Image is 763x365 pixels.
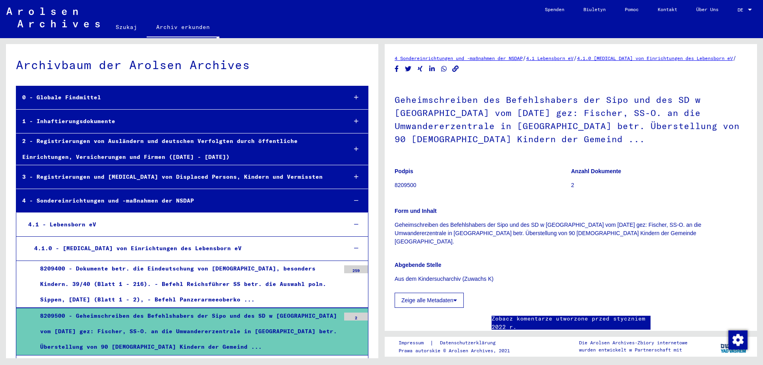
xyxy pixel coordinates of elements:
font: 1 - Inhaftierungsdokumente [22,118,115,125]
font: Szukaj [116,23,137,31]
font: 4.1.0 - [MEDICAL_DATA] von Einrichtungen des Lebensborn eV [34,245,242,252]
font: | [430,339,434,346]
font: Prawa autorskie © Arolsen Archives, 2021 [399,348,510,353]
a: Szukaj [106,17,147,37]
font: Spenden [545,6,564,12]
a: Datenschutzerklärung [434,339,505,347]
font: / [523,54,526,62]
font: Biuletyn [583,6,606,12]
font: 8209400 - Dokumente betr. die Eindeutschung von [DEMOGRAPHIC_DATA], besonders Kindern. 39/40 (Bla... [40,265,326,303]
button: Kopiuj link [451,64,460,74]
font: 3 - Registrierungen und [MEDICAL_DATA] von Displaced Persons, Kindern und Vermissten [22,173,323,180]
font: 0 - Globale Findmittel [22,94,101,101]
font: DE [738,7,743,13]
a: Zobacz komentarze utworzone przed styczniem 2022 r. [492,315,651,331]
a: 4.1 Lebensborn eV [526,55,573,61]
img: Zustimmung ändern [728,330,748,350]
button: Udostępnij na Xing [416,64,424,74]
font: 8209500 - Geheimschreiben des Befehlshabers der Sipo und des SD w [GEOGRAPHIC_DATA] vom [DATE] ge... [40,312,337,350]
font: Datenschutzerklärung [440,340,496,346]
img: Arolsen_neg.svg [6,8,100,27]
font: Form und Inhalt [395,208,437,214]
font: Pomoc [625,6,639,12]
a: Impressum [399,339,430,347]
font: Zeige alle Metadaten [401,297,453,303]
button: Zeige alle Metadaten [395,293,464,308]
a: Archiv erkunden [147,17,219,38]
font: wurden entwickelt w Partnerschaft mit [579,347,682,353]
font: / [733,54,736,62]
font: Zobacz komentarze utworzone przed styczniem 2022 r. [492,315,645,330]
a: 4.1.0 [MEDICAL_DATA] von Einrichtungen des Lebensborn eV [577,55,733,61]
button: Udostępnij na Twitterze [404,64,412,74]
font: Aus dem Kindersucharchiv (Zuwachs K) [395,276,494,282]
font: Geheimschreiben des Befehlshabers der Sipo und des SD w [GEOGRAPHIC_DATA] vom [DATE] gez: Fischer... [395,222,701,245]
font: Kontakt [658,6,677,12]
font: Die Arolsen Archives-Zbiory internetowe [579,340,687,346]
button: Udostępnij na WhatsAppie [440,64,448,74]
button: Udostępnij na Facebooku [393,64,401,74]
font: 259 [352,268,360,273]
font: Impressum [399,340,424,346]
font: Anzahl Dokumente [571,168,621,174]
font: 4.1 - Lebensborn eV [28,221,96,228]
font: 8209500 [395,182,416,188]
font: 2 [571,182,574,188]
font: Podpis [395,168,413,174]
font: 2 [355,315,357,321]
font: / [573,54,577,62]
font: Über Uns [696,6,718,12]
a: 4 Sondereinrichtungen und -maßnahmen der NSDAP [395,55,523,61]
font: Abgebende Stelle [395,262,441,268]
img: yv_logo.png [719,336,749,356]
font: Geheimschreiben des Befehlshabers der Sipo und des SD w [GEOGRAPHIC_DATA] vom [DATE] gez: Fischer... [395,94,740,145]
font: 4 - Sondereinrichtungen und -maßnahmen der NSDAP [22,197,194,204]
font: Archiv erkunden [156,23,210,31]
font: 2 - Registrierungen von Ausländern und deutschen Verfolgten durch öffentliche Einrichtungen, Vers... [22,137,298,160]
button: Udostępnij na LinkedIn [428,64,436,74]
font: Archivbaum der Arolsen Archives [16,57,250,72]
